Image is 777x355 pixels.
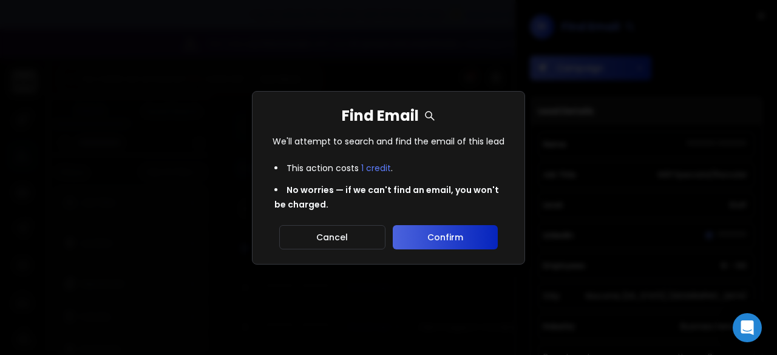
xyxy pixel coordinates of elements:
[267,179,510,215] li: No worries — if we can't find an email, you won't be charged.
[733,313,762,342] div: Open Intercom Messenger
[273,135,504,147] p: We'll attempt to search and find the email of this lead
[267,157,510,179] li: This action costs .
[393,225,498,249] button: Confirm
[361,162,391,174] span: 1 credit
[342,106,436,126] h1: Find Email
[279,225,385,249] button: Cancel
